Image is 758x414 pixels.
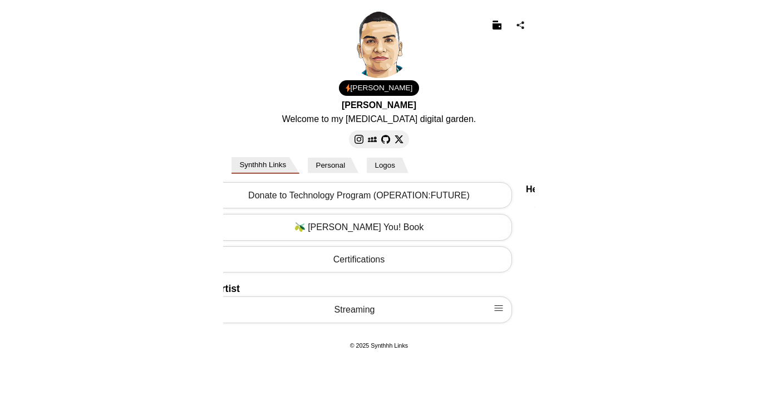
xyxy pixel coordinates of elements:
img: MySpace [368,135,377,144]
button: Personal [308,158,358,173]
small: © 2025 Synthhh Links [350,342,408,349]
img: Unexpanded [494,304,503,313]
img: Instagram [355,135,363,144]
span: [PERSON_NAME] [351,82,413,94]
button: Synthhh Links [232,157,299,174]
a: Donate to Technology Program (OPERATION:FUTURE) [206,182,512,209]
img: Wallet [493,21,501,30]
button: Logos [367,158,408,173]
img: Avatar [346,11,412,78]
strong: [PERSON_NAME] [342,100,416,110]
a: Streaming Unexpanded [206,296,512,323]
h2: Artist [214,281,504,296]
img: Share [516,21,525,30]
strong: Hello, World. [526,184,580,194]
img: GitHub [381,135,390,144]
a: Certifications [206,246,512,273]
img: X [395,135,403,144]
a: 🫒 [PERSON_NAME] You! Book [206,214,512,241]
p: Welcome to my [MEDICAL_DATA] digital garden. [251,113,507,125]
